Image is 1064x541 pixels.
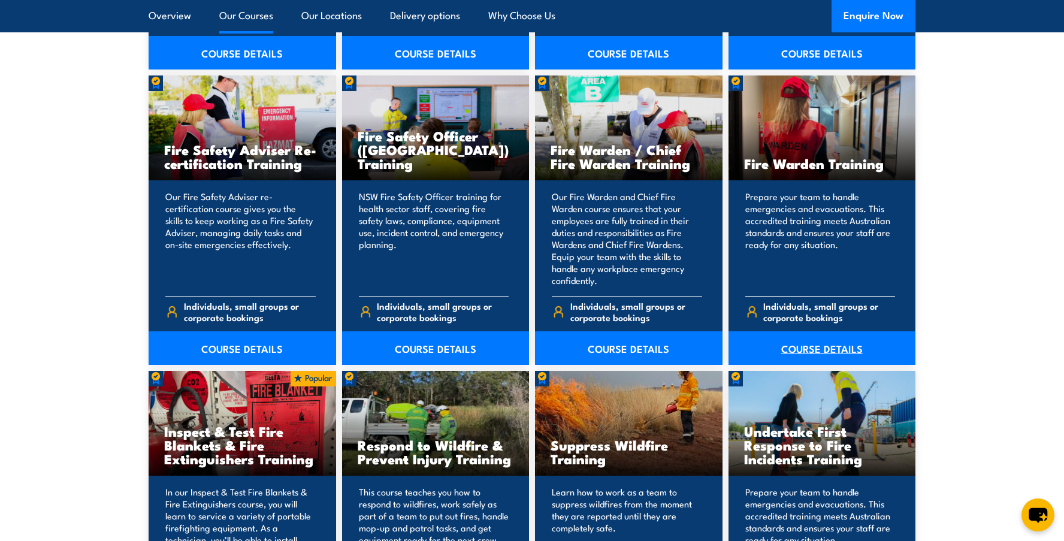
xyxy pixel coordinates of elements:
span: Individuals, small groups or corporate bookings [570,300,702,323]
a: COURSE DETAILS [729,36,916,69]
a: COURSE DETAILS [342,36,530,69]
span: Individuals, small groups or corporate bookings [377,300,509,323]
a: COURSE DETAILS [535,36,723,69]
h3: Undertake First Response to Fire Incidents Training [744,424,900,466]
h3: Fire Safety Adviser Re-certification Training [164,143,321,170]
a: COURSE DETAILS [342,331,530,365]
button: chat-button [1021,498,1054,531]
p: NSW Fire Safety Officer training for health sector staff, covering fire safety laws, compliance, ... [359,191,509,286]
span: Individuals, small groups or corporate bookings [184,300,316,323]
p: Our Fire Warden and Chief Fire Warden course ensures that your employees are fully trained in the... [552,191,702,286]
a: COURSE DETAILS [149,331,336,365]
a: COURSE DETAILS [729,331,916,365]
h3: Fire Safety Officer ([GEOGRAPHIC_DATA]) Training [358,129,514,170]
h3: Respond to Wildfire & Prevent Injury Training [358,438,514,466]
a: COURSE DETAILS [535,331,723,365]
span: Individuals, small groups or corporate bookings [763,300,895,323]
h3: Inspect & Test Fire Blankets & Fire Extinguishers Training [164,424,321,466]
p: Prepare your team to handle emergencies and evacuations. This accredited training meets Australia... [745,191,896,286]
h3: Fire Warden / Chief Fire Warden Training [551,143,707,170]
h3: Suppress Wildfire Training [551,438,707,466]
a: COURSE DETAILS [149,36,336,69]
h3: Fire Warden Training [744,156,900,170]
p: Our Fire Safety Adviser re-certification course gives you the skills to keep working as a Fire Sa... [165,191,316,286]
